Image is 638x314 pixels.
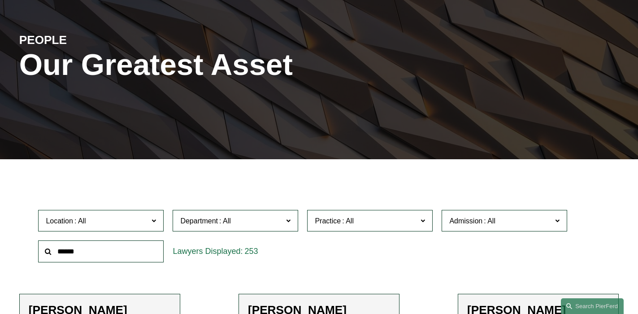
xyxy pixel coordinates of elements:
[46,217,73,225] span: Location
[19,33,169,48] h4: PEOPLE
[180,217,218,225] span: Department
[315,217,341,225] span: Practice
[19,48,419,82] h1: Our Greatest Asset
[449,217,482,225] span: Admission
[244,247,258,256] span: 253
[561,298,624,314] a: Search this site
